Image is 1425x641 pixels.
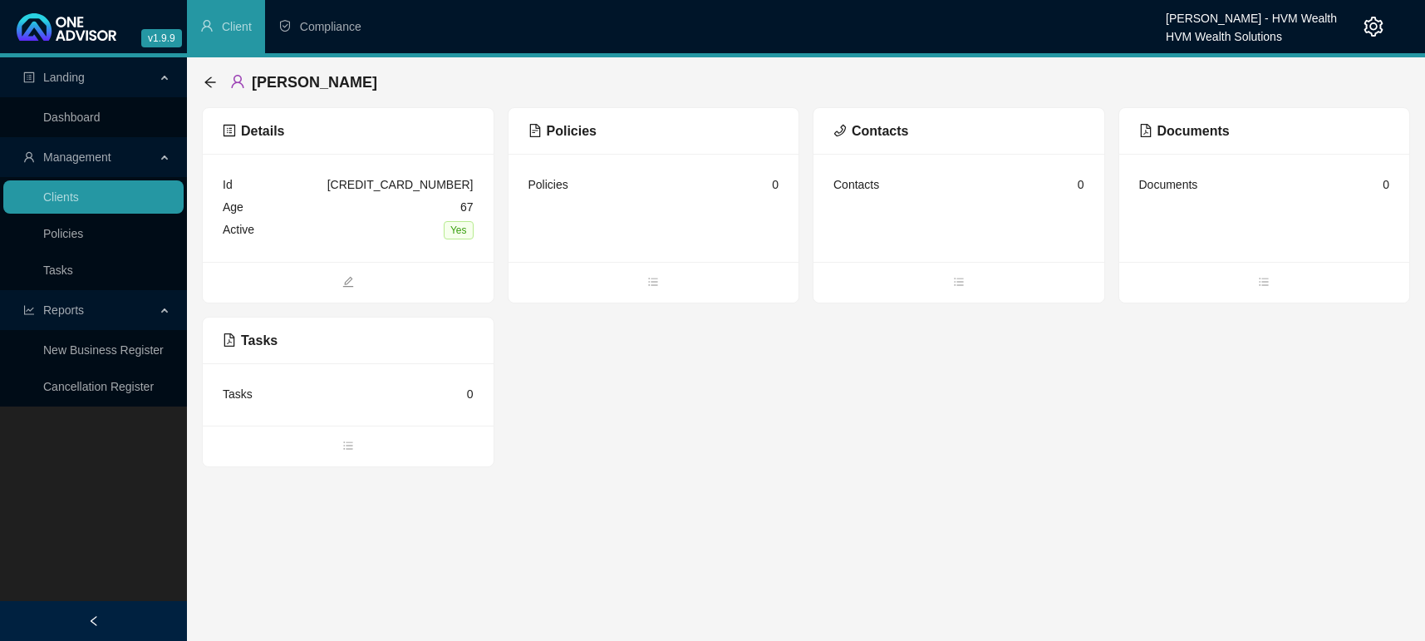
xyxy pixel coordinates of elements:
[223,385,253,403] div: Tasks
[223,198,243,216] div: Age
[204,76,217,89] span: arrow-left
[300,20,361,33] span: Compliance
[1078,175,1084,194] div: 0
[223,333,278,348] span: Tasks
[833,175,879,194] div: Contacts
[528,124,597,138] span: Policies
[223,220,254,239] div: Active
[772,175,779,194] div: 0
[1139,175,1198,194] div: Documents
[528,175,568,194] div: Policies
[17,13,116,41] img: 2df55531c6924b55f21c4cf5d4484680-logo-light.svg
[833,124,908,138] span: Contacts
[223,175,233,194] div: Id
[203,274,494,293] span: edit
[1383,175,1389,194] div: 0
[23,304,35,316] span: line-chart
[528,124,542,137] span: file-text
[230,74,245,89] span: user
[88,615,100,627] span: left
[222,20,252,33] span: Client
[43,380,154,393] a: Cancellation Register
[1166,22,1337,41] div: HVM Wealth Solutions
[223,333,236,347] span: file-pdf
[43,150,111,164] span: Management
[1139,124,1152,137] span: file-pdf
[223,124,236,137] span: profile
[43,264,73,277] a: Tasks
[43,227,83,240] a: Policies
[23,151,35,163] span: user
[204,76,217,90] div: back
[460,200,474,214] span: 67
[1139,124,1230,138] span: Documents
[833,124,847,137] span: phone
[278,19,292,32] span: safety
[43,303,84,317] span: Reports
[43,343,164,357] a: New Business Register
[813,274,1104,293] span: bars
[327,175,474,194] div: [CREDIT_CARD_NUMBER]
[467,385,474,403] div: 0
[1364,17,1383,37] span: setting
[141,29,182,47] span: v1.9.9
[43,190,79,204] a: Clients
[1119,274,1410,293] span: bars
[444,221,474,239] span: Yes
[43,111,101,124] a: Dashboard
[43,71,85,84] span: Landing
[1166,4,1337,22] div: [PERSON_NAME] - HVM Wealth
[509,274,799,293] span: bars
[203,438,494,456] span: bars
[23,71,35,83] span: profile
[223,124,284,138] span: Details
[252,74,377,91] span: [PERSON_NAME]
[200,19,214,32] span: user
